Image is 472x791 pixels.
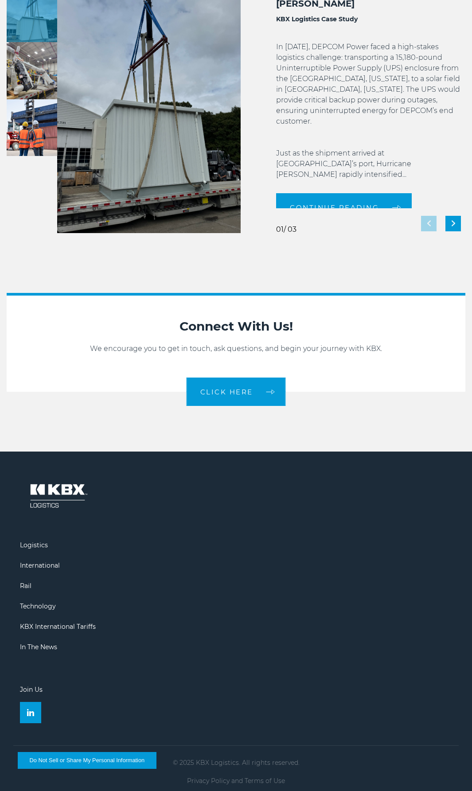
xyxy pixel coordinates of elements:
[452,221,455,226] img: next slide
[187,378,286,406] a: CLICK HERE arrow arrow
[16,343,456,354] p: We encourage you to get in touch, ask questions, and begin your journey with KBX.
[20,686,43,694] a: Join Us
[20,623,96,631] a: KBX International Tariffs
[290,204,379,211] span: Continue reading
[276,193,412,222] a: Continue reading arrow arrow
[16,318,456,335] h2: Connect With Us!
[276,14,465,24] h3: KBX Logistics Case Study
[20,602,56,610] a: Technology
[7,99,57,156] img: Delivering Critical Equipment for Koch Methanol
[276,42,465,180] p: In [DATE], DEPCOM Power faced a high-stakes logistics challenge: transporting a 15,180-pound Unin...
[276,226,296,233] div: / 03
[20,561,60,569] a: International
[27,709,34,716] img: Linkedin
[20,474,95,518] img: kbx logo
[20,643,57,651] a: In The News
[276,225,284,234] span: 01
[445,216,461,231] div: Next slide
[245,777,285,785] a: Terms of Use
[231,777,243,785] span: and
[18,752,156,769] button: Do Not Sell or Share My Personal Information
[20,541,48,549] a: Logistics
[20,582,31,590] a: Rail
[200,389,253,395] span: CLICK HERE
[7,42,57,99] img: How Georgia-Pacific Cut Shipping Costs by 57% with KBX Logistics
[187,777,230,785] a: Privacy Policy
[13,759,459,766] p: © 2025 KBX Logistics. All rights reserved.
